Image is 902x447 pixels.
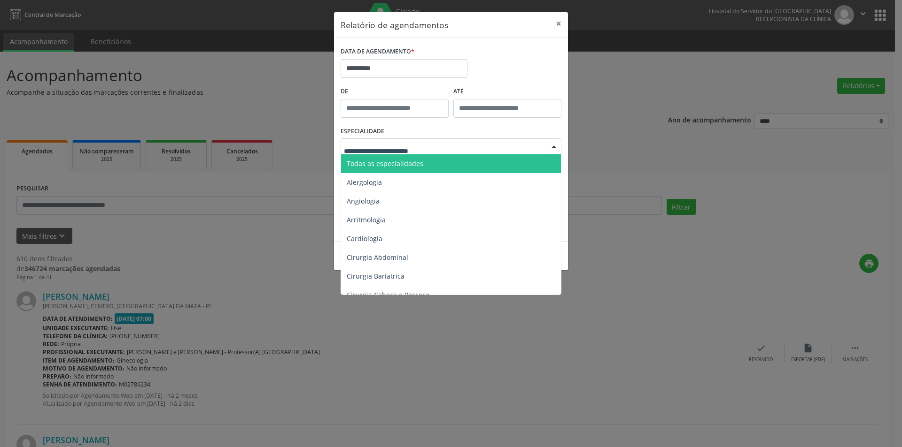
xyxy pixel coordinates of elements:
[549,12,568,35] button: Close
[347,178,382,187] span: Alergologia
[347,272,404,280] span: Cirurgia Bariatrica
[341,124,384,139] label: ESPECIALIDADE
[347,290,429,299] span: Cirurgia Cabeça e Pescoço
[341,19,448,31] h5: Relatório de agendamentos
[341,45,414,59] label: DATA DE AGENDAMENTO
[347,159,423,168] span: Todas as especialidades
[347,253,408,262] span: Cirurgia Abdominal
[347,234,382,243] span: Cardiologia
[347,197,380,205] span: Angiologia
[347,215,386,224] span: Arritmologia
[341,84,449,99] label: De
[453,84,561,99] label: ATÉ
